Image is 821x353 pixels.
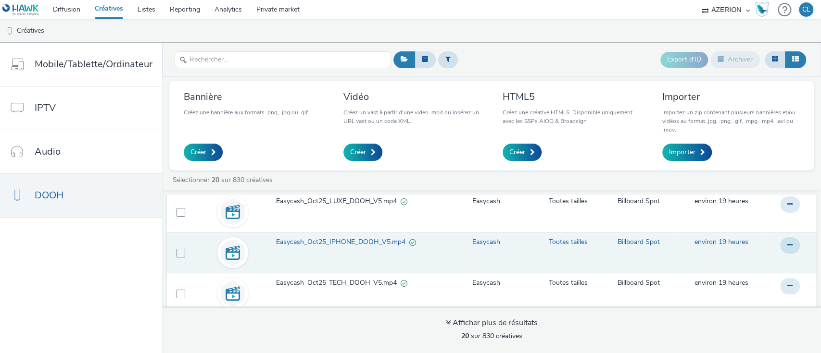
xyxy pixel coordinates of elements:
a: Toutes tailles [548,237,587,247]
span: DOOH [35,188,63,202]
a: Easycash_Oct25_IPHONE_DOOH_V5.mp4Valide [276,237,437,252]
a: Sélectionner sur 830 créatives [172,175,277,184]
a: Easycash_Oct25_LUXE_DOOH_V5.mp4Valide [276,196,437,211]
span: Créer [350,147,366,157]
a: Hawk Academy [755,2,773,17]
button: Archiver [710,51,760,68]
span: environ 19 heures [695,237,748,246]
a: Créer [503,144,542,161]
a: Toutes tailles [548,278,587,288]
a: Billboard Spot [618,278,660,288]
div: CL [802,2,810,17]
span: Créer [509,147,525,157]
input: Rechercher... [175,51,391,68]
img: video.svg [219,239,247,267]
span: sur 830 créatives [461,331,522,341]
h3: Bannière [184,90,309,103]
h3: HTML5 [503,90,640,103]
span: Mobile/Tablette/Ordinateur [35,57,152,71]
strong: 20 [461,331,469,341]
strong: 20 [212,175,219,184]
a: Importer [662,144,712,161]
span: Importer [669,147,695,157]
button: Liste [785,51,806,68]
a: 2 octobre 2025, 17:38 [695,278,748,288]
div: Afficher plus de résultats [446,317,538,329]
button: Export d'ID [660,52,708,67]
a: Easycash_Oct25_TECH_DOOH_V5.mp4Valide [276,278,437,292]
p: Créez un vast à partir d'une video .mp4 ou insérez un URL vast ou un code XML. [343,108,481,125]
img: undefined Logo [2,4,39,16]
a: Easycash [472,278,500,288]
a: Billboard Spot [618,237,660,247]
div: Valide [409,237,416,247]
span: Créer [190,147,206,157]
span: IPTV [35,101,56,115]
span: environ 19 heures [695,196,748,206]
div: Valide [401,278,407,288]
button: Grille [765,51,785,68]
div: Valide [401,196,407,207]
p: Créez une créative HTML5. Disponible uniquement avec les SSPs AIOO & Broadsign [503,108,640,125]
p: Créez une bannière aux formats .png, .jpg ou .gif. [184,108,309,117]
img: Hawk Academy [755,2,769,17]
img: dooh [5,26,14,36]
img: video.svg [219,280,247,307]
img: video.svg [219,198,247,226]
a: Toutes tailles [548,196,587,206]
p: Importez un zip contenant plusieurs bannières et/ou vidéos au format .jpg, .png, .gif, .mpg, .mp4... [662,108,800,134]
h3: Vidéo [343,90,481,103]
a: Créer [343,144,382,161]
a: Billboard Spot [618,196,660,206]
a: Easycash [472,237,500,247]
a: 2 octobre 2025, 17:38 [695,237,748,247]
a: 2 octobre 2025, 17:38 [695,196,748,206]
span: Audio [35,145,61,158]
span: Easycash_Oct25_IPHONE_DOOH_V5.mp4 [276,237,409,247]
span: Easycash_Oct25_TECH_DOOH_V5.mp4 [276,278,401,288]
span: environ 19 heures [695,278,748,287]
span: Easycash_Oct25_LUXE_DOOH_V5.mp4 [276,196,401,206]
a: Easycash [472,196,500,206]
h3: Importer [662,90,800,103]
a: Créer [184,144,223,161]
